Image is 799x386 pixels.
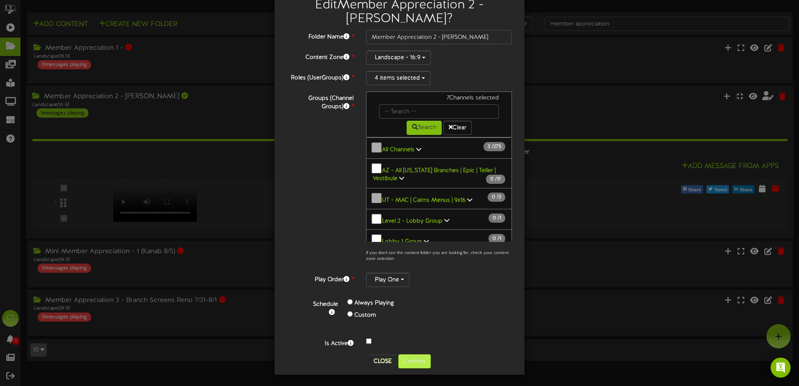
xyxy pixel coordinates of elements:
[488,144,492,150] span: 3
[373,167,496,182] b: AZ - All [US_STATE] Branches | Epic | Teller | Vestibule
[771,358,791,378] div: Open Intercom Messenger
[486,175,505,184] span: / 17
[366,30,512,44] input: Folder Name
[366,188,512,209] button: UT - MAC | Cairns Menus | 9x16 0 /3
[281,71,360,82] label: Roles (UserGroups)
[354,311,376,320] label: Custom
[492,194,497,200] span: 0
[366,273,410,287] button: Play One
[313,301,338,307] b: Schedule
[382,147,415,153] b: All Channels
[483,142,505,151] span: / 275
[366,137,512,159] button: All Channels 3 /275
[366,51,431,65] button: Landscape - 16:9
[366,229,512,251] button: Lobby 1 Group 0 /1
[281,30,360,41] label: Folder Name
[369,355,397,368] button: Close
[382,197,466,203] b: UT - MAC | Cairns Menus | 9x16
[366,209,512,230] button: Level 2 - Lobby Group 0 /1
[488,193,505,202] span: / 3
[281,337,360,348] label: Is Active
[281,91,360,111] label: Groups (Channel Groups)
[382,218,443,224] b: Level 2 - Lobby Group
[493,236,498,241] span: 0
[366,71,430,85] button: 4 items selected
[407,121,442,135] button: Search
[373,94,505,104] div: 7 Channels selected
[281,51,360,62] label: Content Zone
[493,215,498,221] span: 0
[489,213,505,223] span: / 1
[379,104,499,119] input: -- Search --
[281,273,360,284] label: Play Order
[490,176,495,182] span: 0
[489,234,505,243] span: / 1
[382,239,422,245] b: Lobby 1 Group
[354,299,394,307] label: Always Playing
[398,354,431,368] button: Confirm
[366,158,512,189] button: AZ - All [US_STATE] Branches | Epic | Teller | Vestibule 0 /17
[443,121,472,135] button: Clear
